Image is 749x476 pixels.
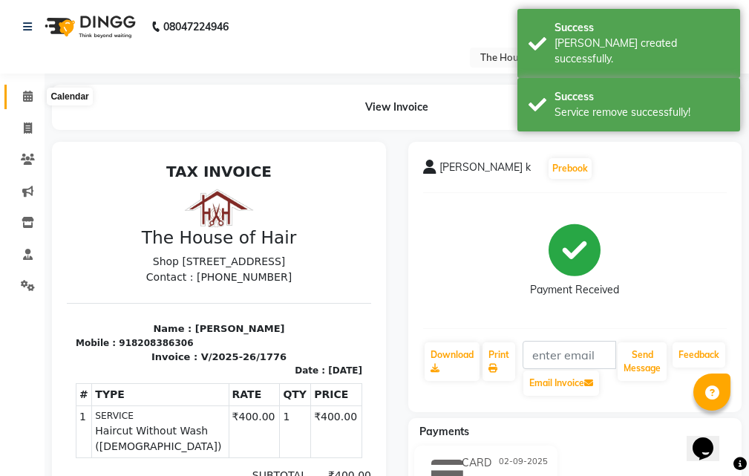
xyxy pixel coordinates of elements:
td: 1 [10,250,25,301]
span: Kritika [148,443,182,453]
div: ₹400.00 [241,374,304,389]
a: Download [425,342,480,381]
div: Date : [228,207,258,221]
div: [DATE] [261,207,295,221]
div: Generated By : at [DATE] [9,441,295,454]
span: Payments [419,425,469,438]
div: Service remove successfully! [555,105,729,120]
p: Shop [STREET_ADDRESS] [9,97,295,113]
div: Paid [177,374,241,389]
button: Prebook [549,158,592,179]
small: SERVICE [28,252,158,266]
th: TYPE [25,227,162,250]
th: RATE [162,227,213,250]
h2: TAX INVOICE [9,6,295,24]
div: 918208386306 [52,180,126,193]
div: Success [555,89,729,105]
td: ₹400.00 [244,250,295,301]
div: Success [555,20,729,36]
h3: The House of Hair [9,71,295,91]
th: QTY [213,227,244,250]
p: Contact : [PHONE_NUMBER] [9,113,295,128]
div: Calendar [47,88,92,105]
div: Mobile : [9,180,49,193]
div: SUBTOTAL [177,311,241,327]
span: [PERSON_NAME] k [439,160,531,180]
th: # [10,227,25,250]
td: ₹400.00 [162,250,213,301]
div: Bill created successfully. [555,36,729,67]
b: 08047224946 [163,6,229,48]
img: logo [38,6,140,48]
a: Feedback [673,342,725,368]
span: CARD [462,455,491,471]
div: Payment Received [530,282,619,298]
a: Print [483,342,515,381]
td: 1 [213,250,244,301]
div: ₹400.00 [241,327,304,342]
iframe: chat widget [687,417,734,461]
div: NET [177,327,241,342]
div: ₹400.00 [241,311,304,327]
p: Please visit again ! [9,422,295,435]
button: Email Invoice [523,371,599,396]
p: Name : [PERSON_NAME] [9,165,295,180]
th: PRICE [244,227,295,250]
button: Send Message [618,342,667,381]
span: Haircut Without Wash ([DEMOGRAPHIC_DATA]) [28,267,158,298]
span: 02-09-2025 [499,455,548,471]
div: ₹400.00 [241,342,304,374]
p: Invoice : V/2025-26/1776 [9,193,295,208]
div: View Invoice [52,85,742,130]
input: enter email [523,341,617,369]
div: GRAND TOTAL [177,342,241,374]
